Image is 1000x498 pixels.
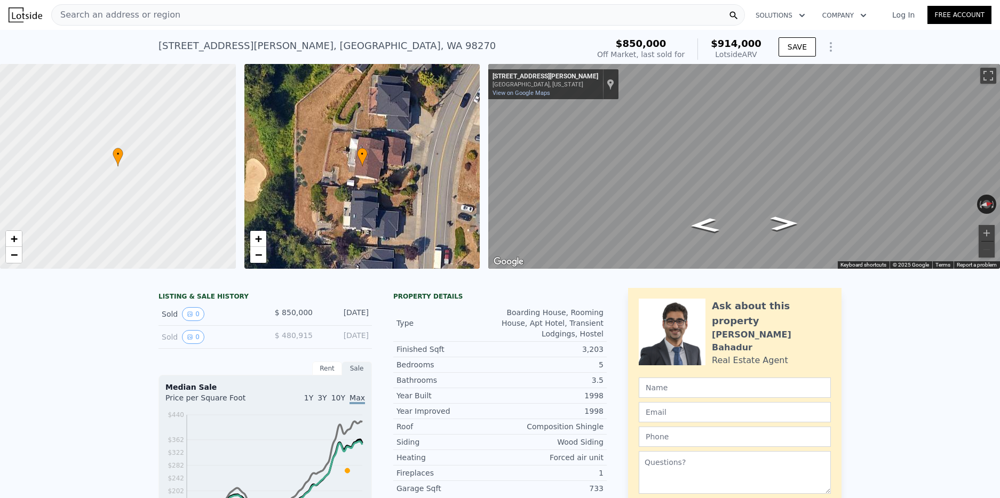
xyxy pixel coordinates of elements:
[977,195,983,214] button: Rotate counterclockwise
[500,421,604,432] div: Composition Shingle
[182,307,204,321] button: View historical data
[396,390,500,401] div: Year Built
[396,468,500,478] div: Fireplaces
[162,307,257,321] div: Sold
[639,427,831,447] input: Phone
[255,232,261,245] span: +
[331,393,345,402] span: 10Y
[711,49,761,60] div: Lotside ARV
[6,231,22,247] a: Zoom in
[500,468,604,478] div: 1
[393,292,607,301] div: Property details
[500,375,604,385] div: 3.5
[500,406,604,416] div: 1998
[11,232,18,245] span: +
[840,261,886,269] button: Keyboard shortcuts
[250,247,266,263] a: Zoom out
[318,393,327,402] span: 3Y
[396,483,500,494] div: Garage Sqft
[312,362,342,375] div: Rent
[396,318,500,328] div: Type
[488,64,1000,269] div: Street View
[977,198,997,210] button: Reset the view
[712,299,831,328] div: Ask about this property
[500,437,604,447] div: Wood Siding
[321,307,369,321] div: [DATE]
[304,393,313,402] span: 1Y
[488,64,1000,269] div: Map
[396,437,500,447] div: Siding
[607,78,614,90] a: Show location on map
[639,377,831,398] input: Name
[493,73,598,81] div: [STREET_ADDRESS][PERSON_NAME]
[712,354,788,367] div: Real Estate Agent
[182,330,204,344] button: View historical data
[52,9,180,21] span: Search an address or region
[168,475,184,482] tspan: $242
[168,462,184,469] tspan: $282
[9,7,42,22] img: Lotside
[500,359,604,370] div: 5
[162,330,257,344] div: Sold
[500,390,604,401] div: 1998
[759,213,809,234] path: Go North, 72nd Dr NE
[350,393,365,404] span: Max
[158,292,372,303] div: LISTING & SALE HISTORY
[597,49,685,60] div: Off Market, last sold for
[493,81,598,88] div: [GEOGRAPHIC_DATA], [US_STATE]
[639,402,831,422] input: Email
[491,255,526,269] img: Google
[979,225,995,241] button: Zoom in
[491,255,526,269] a: Open this area in Google Maps (opens a new window)
[396,452,500,463] div: Heating
[616,38,666,49] span: $850,000
[165,382,365,392] div: Median Sale
[321,330,369,344] div: [DATE]
[275,308,313,317] span: $ 850,000
[711,38,761,49] span: $914,000
[396,359,500,370] div: Bedrooms
[158,38,496,53] div: [STREET_ADDRESS][PERSON_NAME] , [GEOGRAPHIC_DATA] , WA 98270
[396,421,500,432] div: Roof
[893,262,929,268] span: © 2025 Google
[991,195,997,214] button: Rotate clockwise
[779,37,816,57] button: SAVE
[979,242,995,258] button: Zoom out
[747,6,814,25] button: Solutions
[814,6,875,25] button: Company
[113,148,123,166] div: •
[113,149,123,159] span: •
[357,148,368,166] div: •
[500,344,604,355] div: 3,203
[6,247,22,263] a: Zoom out
[396,406,500,416] div: Year Improved
[168,411,184,419] tspan: $440
[957,262,997,268] a: Report a problem
[927,6,991,24] a: Free Account
[712,328,831,354] div: [PERSON_NAME] Bahadur
[168,449,184,456] tspan: $322
[168,487,184,495] tspan: $202
[980,68,996,84] button: Toggle fullscreen view
[500,483,604,494] div: 733
[342,362,372,375] div: Sale
[493,90,550,97] a: View on Google Maps
[879,10,927,20] a: Log In
[396,375,500,385] div: Bathrooms
[677,214,732,236] path: Go South, 72nd Dr NE
[500,307,604,339] div: Boarding House, Rooming House, Apt Hotel, Transient Lodgings, Hostel
[357,149,368,159] span: •
[820,36,842,58] button: Show Options
[11,248,18,261] span: −
[255,248,261,261] span: −
[250,231,266,247] a: Zoom in
[500,452,604,463] div: Forced air unit
[935,262,950,268] a: Terms (opens in new tab)
[168,436,184,444] tspan: $362
[165,392,265,409] div: Price per Square Foot
[396,344,500,355] div: Finished Sqft
[275,331,313,340] span: $ 480,915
